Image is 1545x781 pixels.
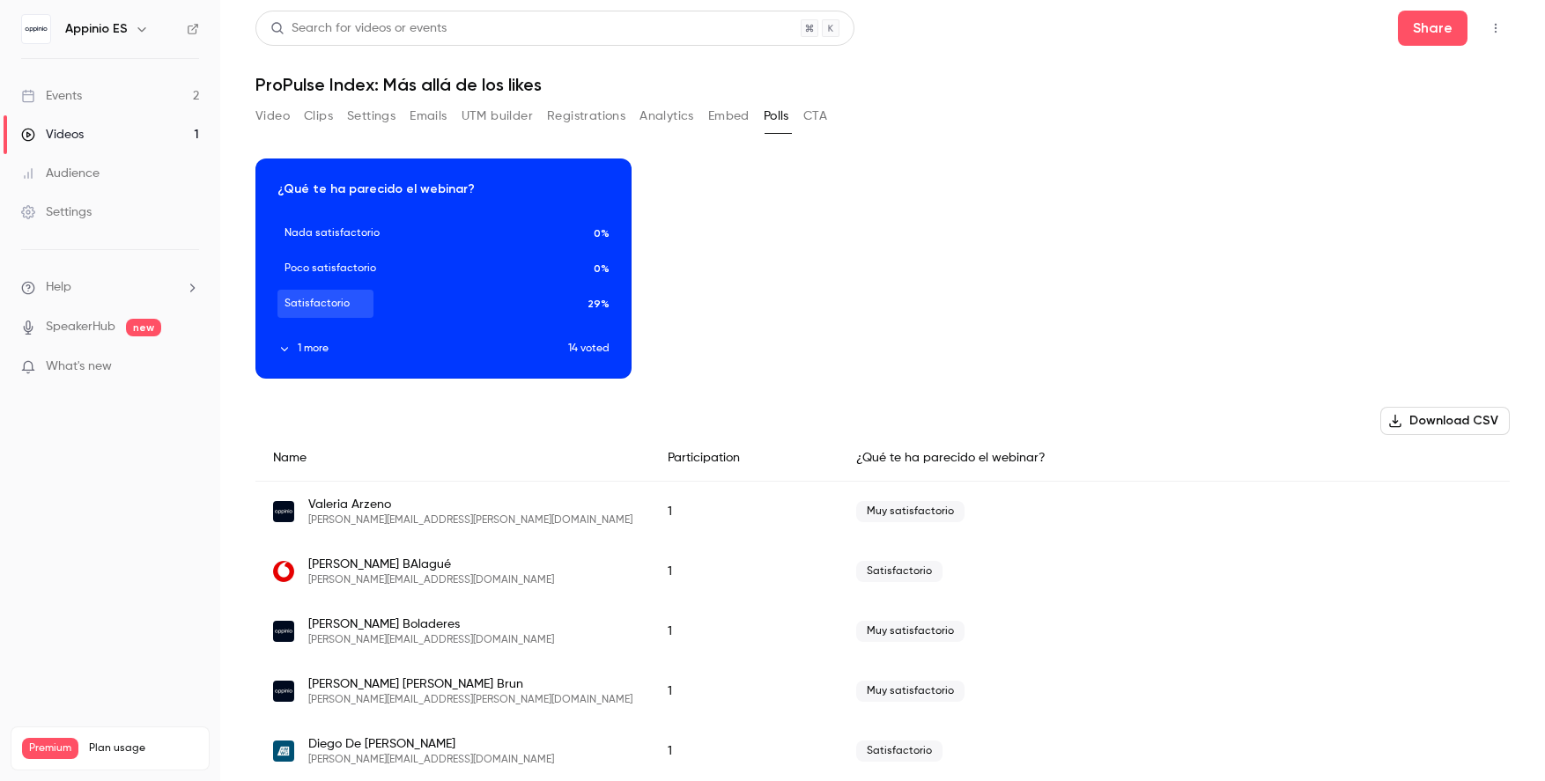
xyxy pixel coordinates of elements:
[650,435,839,482] div: Participation
[347,102,395,130] button: Settings
[273,501,294,522] img: appinio.com
[308,633,554,647] span: [PERSON_NAME][EMAIL_ADDRESS][DOMAIN_NAME]
[308,513,632,527] span: [PERSON_NAME][EMAIL_ADDRESS][PERSON_NAME][DOMAIN_NAME]
[255,74,1510,95] h1: ProPulse Index: Más allá de los likes
[308,573,554,587] span: [PERSON_NAME][EMAIL_ADDRESS][DOMAIN_NAME]
[46,278,71,297] span: Help
[856,740,943,762] span: Satisfactorio
[273,681,294,702] img: appinio.com
[1482,14,1510,42] button: Top Bar Actions
[764,102,789,130] button: Polls
[839,435,1510,482] div: ¿Qué te ha parecido el webinar?
[277,341,568,357] button: 1 more
[255,102,290,130] button: Video
[308,735,554,753] span: Diego De [PERSON_NAME]
[410,102,447,130] button: Emails
[856,561,943,582] span: Satisfactorio
[803,102,827,130] button: CTA
[21,126,84,144] div: Videos
[21,203,92,221] div: Settings
[255,661,1510,721] div: jean.brun@appinio.com
[650,721,839,781] div: 1
[308,556,554,573] span: [PERSON_NAME] BAlagué
[22,15,50,43] img: Appinio ES
[650,661,839,721] div: 1
[308,753,554,767] span: [PERSON_NAME][EMAIL_ADDRESS][DOMAIN_NAME]
[304,102,333,130] button: Clips
[1398,11,1467,46] button: Share
[46,357,112,376] span: What's new
[308,615,554,633] span: [PERSON_NAME] Boladeres
[856,681,965,702] span: Muy satisfactorio
[89,741,198,755] span: Plan usage
[255,482,1510,542] div: valeria.arzeno@appinio.com
[255,601,1510,661] div: marta.boladeres@appinio.com
[308,496,632,513] span: Valeria Arzeno
[856,621,965,642] span: Muy satisfactorio
[273,621,294,642] img: appinio.com
[273,740,294,762] img: awwg.com
[308,693,632,707] span: [PERSON_NAME][EMAIL_ADDRESS][PERSON_NAME][DOMAIN_NAME]
[22,738,78,759] span: Premium
[21,87,82,105] div: Events
[856,501,965,522] span: Muy satisfactorio
[308,675,632,693] span: [PERSON_NAME] [PERSON_NAME] Brun
[255,435,650,482] div: Name
[270,19,447,38] div: Search for videos or events
[46,318,115,336] a: SpeakerHub
[255,542,1510,601] div: anna.balague@vodafone.com
[273,561,294,582] img: vodafone.com
[462,102,533,130] button: UTM builder
[21,278,199,297] li: help-dropdown-opener
[547,102,625,130] button: Registrations
[650,542,839,601] div: 1
[255,721,1510,781] div: diego.demiguel@awwg.com
[650,601,839,661] div: 1
[126,319,161,336] span: new
[1380,407,1510,435] button: Download CSV
[650,482,839,542] div: 1
[708,102,750,130] button: Embed
[639,102,694,130] button: Analytics
[65,20,128,38] h6: Appinio ES
[21,165,100,182] div: Audience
